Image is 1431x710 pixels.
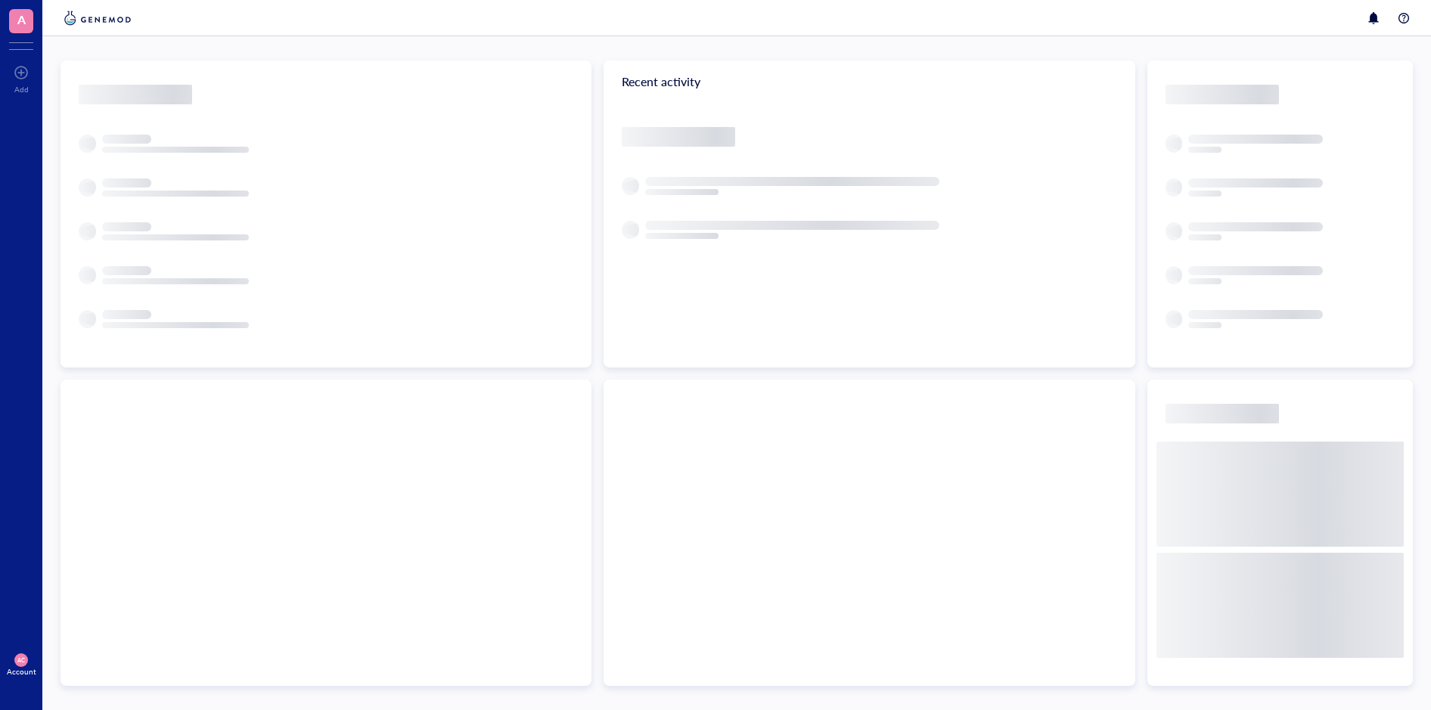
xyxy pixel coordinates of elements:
[604,60,1135,103] div: Recent activity
[7,667,36,676] div: Account
[61,9,135,27] img: genemod-logo
[17,656,26,663] span: AC
[14,85,29,94] div: Add
[17,10,26,29] span: A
